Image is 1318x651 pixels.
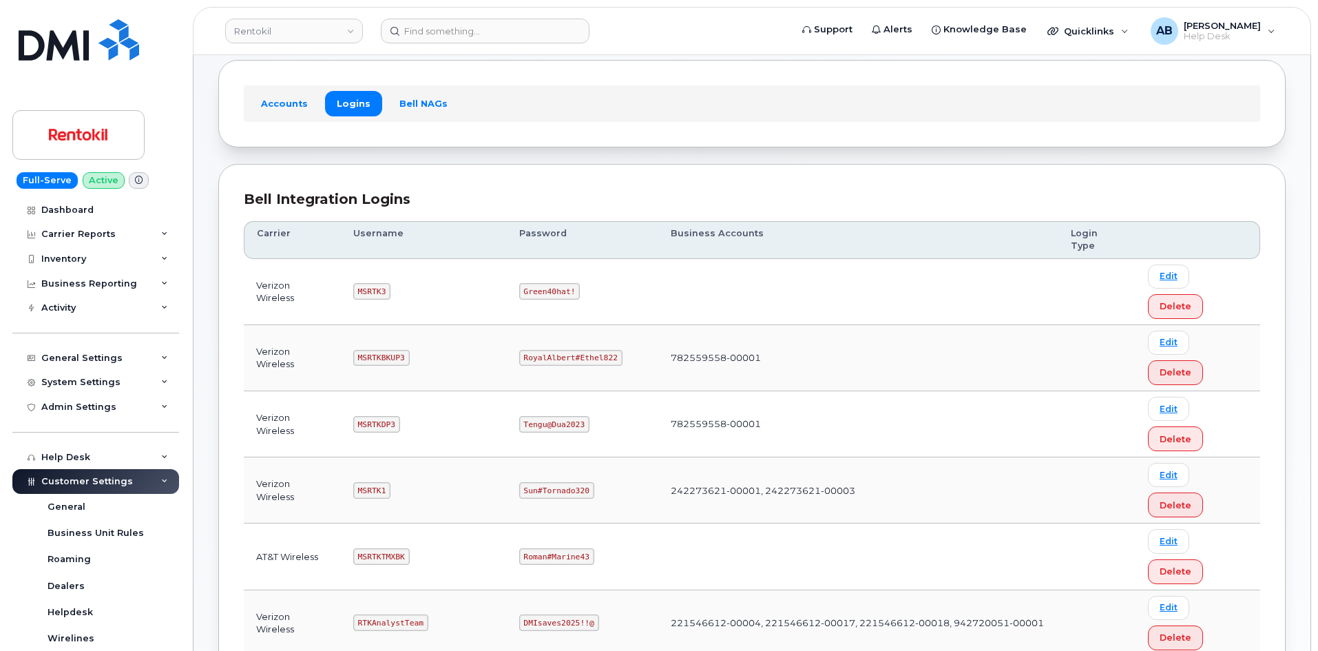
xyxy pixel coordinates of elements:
[883,23,912,37] span: Alerts
[862,16,922,43] a: Alerts
[1064,25,1114,37] span: Quicklinks
[658,457,1058,524] td: 242273621-00001, 242273621-00003
[1141,17,1285,45] div: Adam Bake
[1148,294,1203,319] button: Delete
[244,325,341,391] td: Verizon Wireless
[1160,631,1191,644] span: Delete
[519,614,599,631] code: DMIsaves2025!!@
[244,457,341,524] td: Verizon Wireless
[388,91,459,116] a: Bell NAGs
[793,16,862,43] a: Support
[1184,20,1261,31] span: [PERSON_NAME]
[1148,559,1203,584] button: Delete
[225,19,363,43] a: Rentokil
[507,221,658,259] th: Password
[1148,493,1203,517] button: Delete
[244,391,341,457] td: Verizon Wireless
[353,416,400,433] code: MSRTKDP3
[519,283,580,300] code: Green40hat!
[519,416,589,433] code: Tengu@Dua2023
[381,19,589,43] input: Find something...
[658,391,1058,457] td: 782559558-00001
[922,16,1036,43] a: Knowledge Base
[1148,426,1203,451] button: Delete
[1148,360,1203,385] button: Delete
[244,189,1260,209] div: Bell Integration Logins
[1148,331,1189,355] a: Edit
[658,325,1058,391] td: 782559558-00001
[353,482,390,499] code: MSRTK1
[1148,529,1189,553] a: Edit
[1184,31,1261,42] span: Help Desk
[1148,626,1203,650] button: Delete
[1156,23,1173,39] span: AB
[1160,300,1191,313] span: Delete
[1160,499,1191,512] span: Delete
[1038,17,1138,45] div: Quicklinks
[943,23,1027,37] span: Knowledge Base
[519,548,594,565] code: Roman#Marine43
[1148,596,1189,620] a: Edit
[249,91,320,116] a: Accounts
[1160,433,1191,446] span: Delete
[353,350,410,366] code: MSRTKBKUP3
[519,482,594,499] code: Sun#Tornado320
[519,350,623,366] code: RoyalAlbert#Ethel822
[244,524,341,590] td: AT&T Wireless
[353,283,390,300] code: MSRTK3
[1148,265,1189,289] a: Edit
[244,221,341,259] th: Carrier
[658,221,1058,259] th: Business Accounts
[1160,565,1191,578] span: Delete
[1148,397,1189,421] a: Edit
[814,23,852,37] span: Support
[1058,221,1136,259] th: Login Type
[325,91,382,116] a: Logins
[1258,591,1308,641] iframe: Messenger Launcher
[341,221,507,259] th: Username
[353,548,410,565] code: MSRTKTMXBK
[1148,463,1189,487] a: Edit
[1160,366,1191,379] span: Delete
[353,614,428,631] code: RTKAnalystTeam
[244,259,341,325] td: Verizon Wireless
